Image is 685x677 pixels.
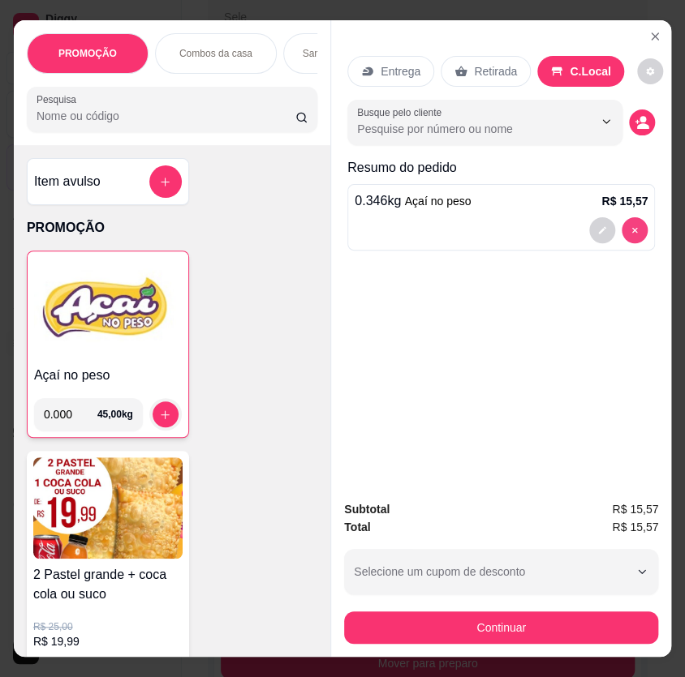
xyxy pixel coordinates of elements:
label: Pesquisa [37,92,82,106]
button: Continuar [344,611,658,644]
img: product-image [34,258,182,359]
h4: Item avulso [34,172,101,191]
span: R$ 15,57 [612,518,658,536]
p: 0.346 kg [355,191,471,211]
p: R$ 25,00 [33,620,183,633]
p: PROMOÇÃO [58,47,117,60]
p: C.Local [570,63,611,79]
button: decrease-product-quantity [637,58,663,84]
input: Busque pelo cliente [357,121,567,137]
span: R$ 15,57 [612,500,658,518]
strong: Total [344,521,370,533]
input: 0.00 [44,398,97,431]
p: R$ 19,99 [33,633,183,649]
h4: Açaí no peso [34,366,182,385]
label: Busque pelo cliente [357,105,447,119]
button: add-separate-item [149,165,182,198]
p: Sanduíche é Bauru [303,47,386,60]
p: PROMOÇÃO [27,218,317,238]
button: decrease-product-quantity [629,109,655,135]
strong: Subtotal [344,503,390,516]
button: decrease-product-quantity [589,217,615,243]
button: Selecione um cupom de desconto [344,549,658,594]
p: Entrega [381,63,420,79]
button: Close [642,24,668,49]
span: Açaí no peso [405,195,472,208]
button: Show suggestions [593,109,619,135]
p: Retirada [474,63,517,79]
img: product-image [33,457,183,559]
p: Resumo do pedido [347,158,655,178]
p: R$ 15,57 [601,193,648,209]
button: decrease-product-quantity [622,217,648,243]
h4: 2 Pastel grande + coca cola ou suco [33,565,183,604]
button: increase-product-quantity [153,401,179,427]
input: Pesquisa [37,108,295,124]
p: Combos da casa [179,47,252,60]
